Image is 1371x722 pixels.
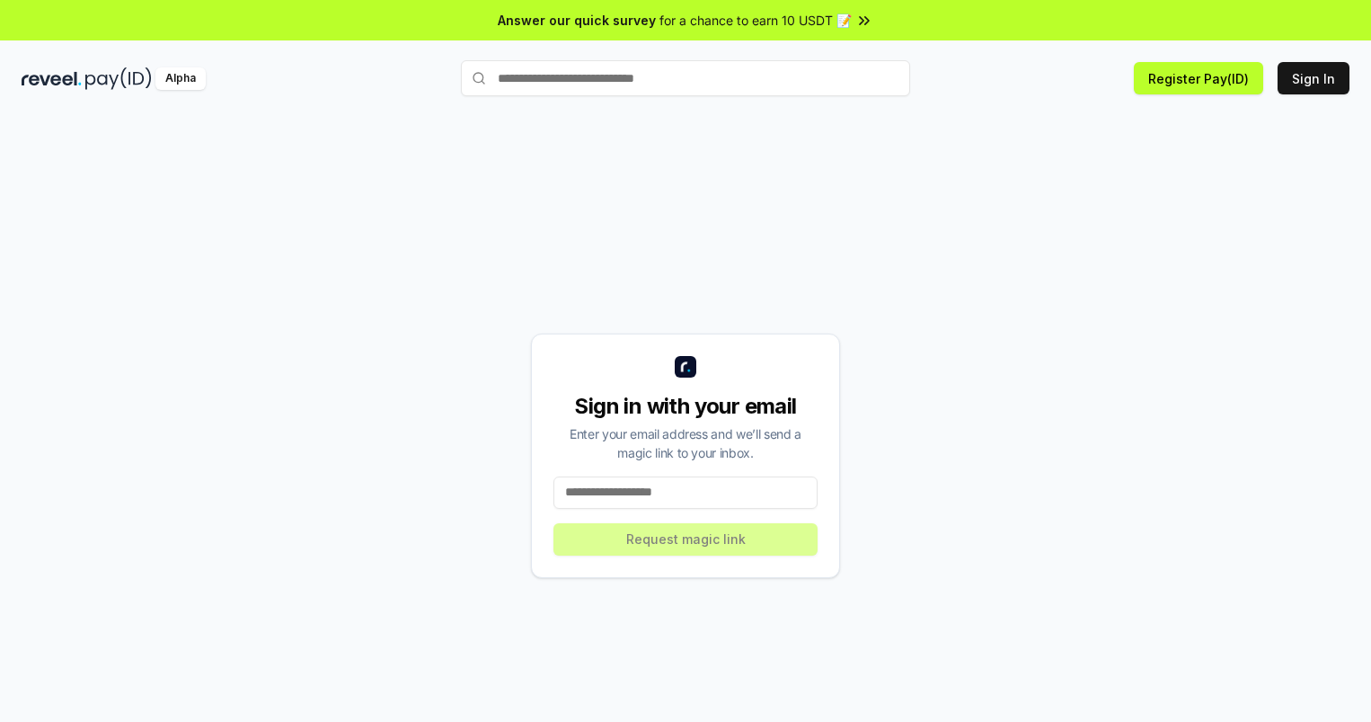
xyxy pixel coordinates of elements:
div: Alpha [155,67,206,90]
button: Register Pay(ID) [1134,62,1263,94]
div: Enter your email address and we’ll send a magic link to your inbox. [553,424,818,462]
button: Sign In [1278,62,1349,94]
img: reveel_dark [22,67,82,90]
span: Answer our quick survey [498,11,656,30]
img: pay_id [85,67,152,90]
img: logo_small [675,356,696,378]
div: Sign in with your email [553,392,818,421]
span: for a chance to earn 10 USDT 📝 [659,11,852,30]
